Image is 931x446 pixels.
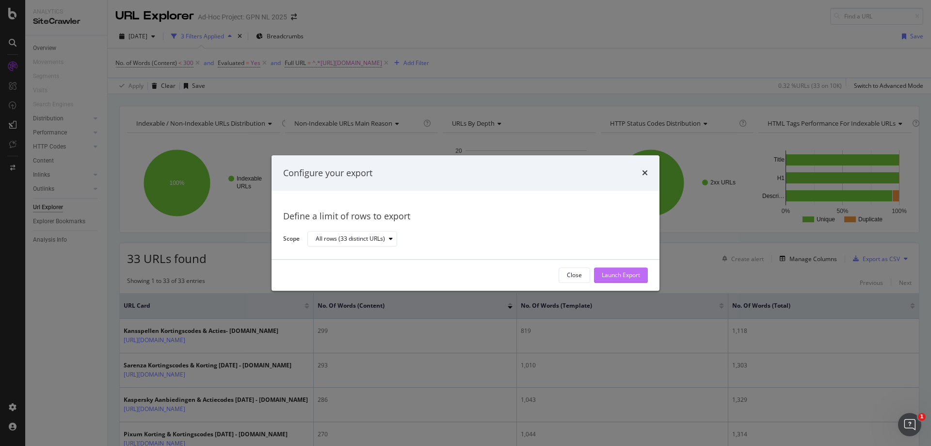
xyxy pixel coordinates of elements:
div: Configure your export [283,167,372,180]
div: times [642,167,648,180]
button: Close [559,267,590,283]
iframe: Intercom live chat [898,413,921,436]
label: Scope [283,234,300,245]
div: modal [272,155,659,291]
div: Close [567,271,582,280]
div: All rows (33 distinct URLs) [316,236,385,242]
button: Launch Export [594,267,648,283]
button: All rows (33 distinct URLs) [307,231,397,247]
div: Define a limit of rows to export [283,211,648,223]
div: Launch Export [602,271,640,280]
span: 1 [918,413,926,421]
